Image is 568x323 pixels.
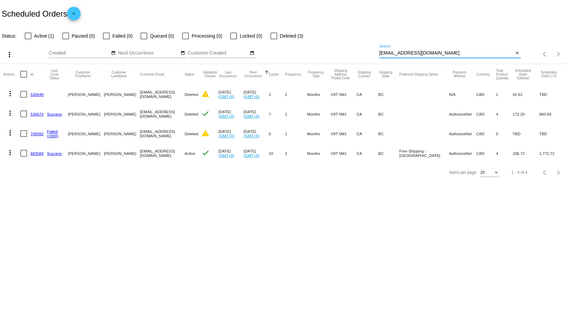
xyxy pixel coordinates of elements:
[244,94,260,99] a: (GMT+0)
[356,70,372,78] button: Change sorting for ShippingCountry
[356,84,378,104] mat-cell: CA
[30,72,33,76] button: Change sorting for Id
[244,124,269,143] mat-cell: [DATE]
[184,92,198,97] span: Deleted
[269,84,285,104] mat-cell: 2
[480,170,499,175] mat-select: Items per page:
[140,84,184,104] mat-cell: [EMAIL_ADDRESS][DOMAIN_NAME]
[378,104,399,124] mat-cell: BC
[104,143,140,163] mat-cell: [PERSON_NAME]
[30,132,44,136] a: 749392
[104,70,134,78] button: Change sorting for CustomerLastName
[399,143,449,163] mat-cell: Free Shipping - [GEOGRAPHIC_DATA]
[511,170,527,175] div: 1 - 4 of 4
[3,64,20,84] mat-header-cell: Actions
[218,134,234,138] a: (GMT+0)
[378,143,399,163] mat-cell: BC
[47,112,62,116] a: Success
[218,153,234,158] a: (GMT+0)
[218,84,243,104] mat-cell: [DATE]
[218,94,234,99] a: (GMT+0)
[285,84,307,104] mat-cell: 2
[307,70,325,78] button: Change sorting for FrequencyType
[111,51,116,56] mat-icon: date_range
[307,84,331,104] mat-cell: Months
[6,148,14,157] mat-icon: more_vert
[118,51,179,56] input: Next Occurrence
[104,104,140,124] mat-cell: [PERSON_NAME]
[49,51,110,56] input: Created
[496,143,512,163] mat-cell: 4
[512,124,539,143] mat-cell: TBD
[496,84,512,104] mat-cell: 1
[269,104,285,124] mat-cell: 7
[6,109,14,117] mat-icon: more_vert
[201,64,218,84] mat-header-cell: Validation Checks
[552,166,565,179] button: Next page
[449,104,476,124] mat-cell: AuthorizeNet
[201,149,210,157] mat-icon: check
[5,51,14,59] mat-icon: more_vert
[104,84,140,104] mat-cell: [PERSON_NAME]
[34,32,54,40] span: Active (1)
[201,109,210,118] mat-icon: check
[449,124,476,143] mat-cell: AuthorizeNet
[30,112,44,116] a: 530474
[250,51,255,56] mat-icon: date_range
[356,124,378,143] mat-cell: CA
[244,84,269,104] mat-cell: [DATE]
[104,124,140,143] mat-cell: [PERSON_NAME]
[6,89,14,98] mat-icon: more_vert
[512,84,539,104] mat-cell: 41.62
[68,104,104,124] mat-cell: [PERSON_NAME]
[184,151,195,156] span: Active
[285,72,301,76] button: Change sorting for Frequency
[244,153,260,158] a: (GMT+0)
[30,92,44,97] a: 530448
[449,84,476,104] mat-cell: N/A
[307,124,331,143] mat-cell: Months
[539,124,565,143] mat-cell: TBD
[140,124,184,143] mat-cell: [EMAIL_ADDRESS][DOMAIN_NAME]
[269,143,285,163] mat-cell: 10
[379,51,514,56] input: Search
[244,114,260,118] a: (GMT+0)
[30,151,44,156] a: 683584
[515,51,520,56] mat-icon: close
[476,104,496,124] mat-cell: CAD
[539,84,565,104] mat-cell: TBD
[476,72,490,76] button: Change sorting for CurrencyIso
[244,134,260,138] a: (GMT+0)
[539,104,565,124] mat-cell: 960.69
[2,33,17,39] span: Status:
[331,104,356,124] mat-cell: V9T 5M1
[68,143,104,163] mat-cell: [PERSON_NAME]
[512,69,533,80] button: Change sorting for Subtotal
[192,32,222,40] span: Processing (0)
[244,143,269,163] mat-cell: [DATE]
[331,84,356,104] mat-cell: V9T 5M1
[47,129,58,134] a: Failed
[47,134,59,138] a: (1000)
[2,7,81,20] h2: Scheduled Orders
[476,143,496,163] mat-cell: CAD
[378,84,399,104] mat-cell: BC
[496,64,512,84] mat-header-cell: Total Product Quantity
[512,104,539,124] mat-cell: 172.20
[378,70,393,78] button: Change sorting for ShippingState
[399,72,439,76] button: Change sorting for PreferredShippingOption
[47,151,62,156] a: Success
[480,170,485,175] span: 20
[269,124,285,143] mat-cell: 0
[188,51,248,56] input: Customer Created
[140,143,184,163] mat-cell: [EMAIL_ADDRESS][DOMAIN_NAME]
[112,32,132,40] span: Failed (0)
[6,129,14,137] mat-icon: more_vert
[68,84,104,104] mat-cell: [PERSON_NAME]
[539,70,559,78] button: Change sorting for LifetimeValue
[378,124,399,143] mat-cell: BC
[449,143,476,163] mat-cell: AuthorizeNet
[184,72,194,76] button: Change sorting for Status
[496,124,512,143] mat-cell: 0
[552,47,565,61] button: Next page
